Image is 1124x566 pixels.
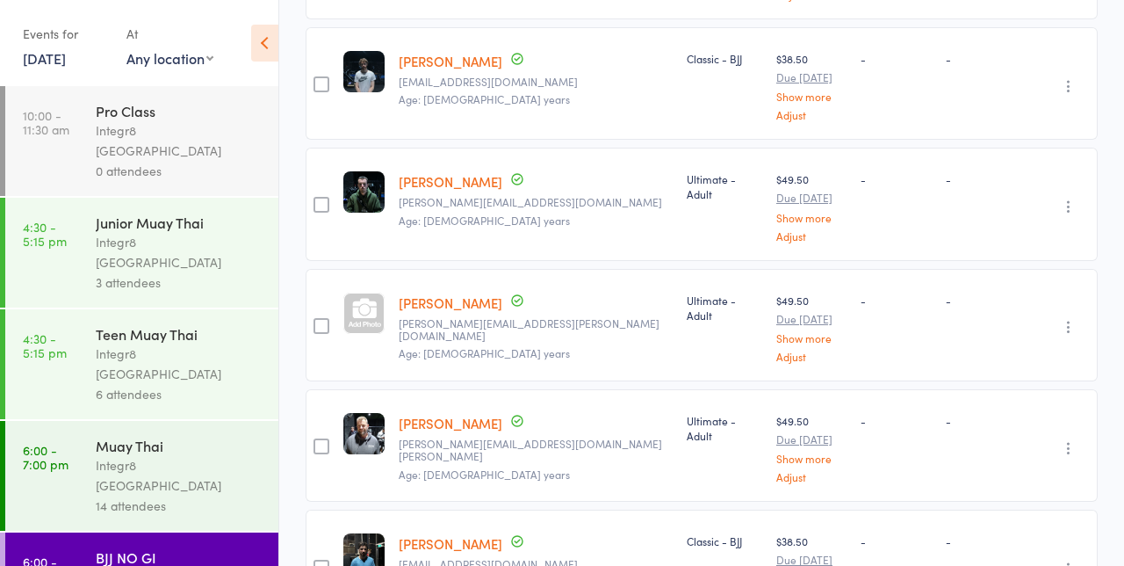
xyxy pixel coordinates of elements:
div: Any location [126,48,213,68]
div: Events for [23,19,109,48]
div: $38.50 [776,51,847,120]
div: - [861,413,931,428]
div: Muay Thai [96,436,263,455]
div: Ultimate - Adult [687,293,762,323]
a: Show more [776,332,847,344]
span: Age: [DEMOGRAPHIC_DATA] years [399,345,570,360]
small: Due [DATE] [776,313,847,325]
a: [PERSON_NAME] [399,294,502,312]
div: Teen Muay Thai [96,324,263,344]
div: - [861,293,931,308]
span: Age: [DEMOGRAPHIC_DATA] years [399,213,570,228]
span: Age: [DEMOGRAPHIC_DATA] years [399,467,570,482]
small: Byron.muell@gmail.com [399,196,673,208]
img: image1747644860.png [343,171,385,213]
a: Adjust [776,351,847,362]
div: - [861,51,931,66]
small: Due [DATE] [776,433,847,446]
a: [PERSON_NAME] [399,172,502,191]
a: [PERSON_NAME] [399,52,502,70]
span: Age: [DEMOGRAPHIC_DATA] years [399,91,570,106]
div: - [946,413,1027,428]
a: Show more [776,91,847,102]
small: Michael@harperwillowconstructions.com.au [399,438,673,463]
a: Show more [776,212,847,223]
div: 6 attendees [96,384,263,404]
div: - [861,171,931,186]
time: 4:30 - 5:15 pm [23,220,67,248]
div: Ultimate - Adult [687,171,762,201]
small: Due [DATE] [776,71,847,83]
div: - [946,171,1027,186]
a: 4:30 -5:15 pmJunior Muay ThaiIntegr8 [GEOGRAPHIC_DATA]3 attendees [5,198,278,308]
a: Adjust [776,471,847,483]
div: $49.50 [776,413,847,483]
div: Classic - BJJ [687,51,762,66]
a: [PERSON_NAME] [399,414,502,432]
time: 10:00 - 11:30 am [23,108,69,136]
a: 6:00 -7:00 pmMuay ThaiIntegr8 [GEOGRAPHIC_DATA]14 attendees [5,421,278,531]
time: 4:30 - 5:15 pm [23,331,67,359]
div: Classic - BJJ [687,533,762,548]
div: 0 attendees [96,161,263,181]
div: - [946,51,1027,66]
a: 4:30 -5:15 pmTeen Muay ThaiIntegr8 [GEOGRAPHIC_DATA]6 attendees [5,309,278,419]
small: jesse.prochazka@hotmail.com [399,317,673,343]
a: Adjust [776,109,847,120]
a: 10:00 -11:30 amPro ClassIntegr8 [GEOGRAPHIC_DATA]0 attendees [5,86,278,196]
img: image1745999777.png [343,413,385,454]
time: 6:00 - 7:00 pm [23,443,68,471]
div: Integr8 [GEOGRAPHIC_DATA] [96,344,263,384]
div: - [861,533,931,548]
div: $49.50 [776,293,847,362]
small: Due [DATE] [776,554,847,566]
div: Integr8 [GEOGRAPHIC_DATA] [96,232,263,272]
a: [DATE] [23,48,66,68]
small: Due [DATE] [776,192,847,204]
div: $49.50 [776,171,847,241]
div: 14 attendees [96,496,263,516]
div: Integr8 [GEOGRAPHIC_DATA] [96,120,263,161]
div: - [946,533,1027,548]
div: Pro Class [96,101,263,120]
small: jamesmoseshvili2002@gmail.com [399,76,673,88]
div: At [126,19,213,48]
a: [PERSON_NAME] [399,534,502,553]
div: Ultimate - Adult [687,413,762,443]
img: image1746090046.png [343,51,385,92]
div: Integr8 [GEOGRAPHIC_DATA] [96,455,263,496]
div: Junior Muay Thai [96,213,263,232]
div: - [946,293,1027,308]
a: Adjust [776,230,847,242]
div: 3 attendees [96,272,263,293]
a: Show more [776,453,847,464]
